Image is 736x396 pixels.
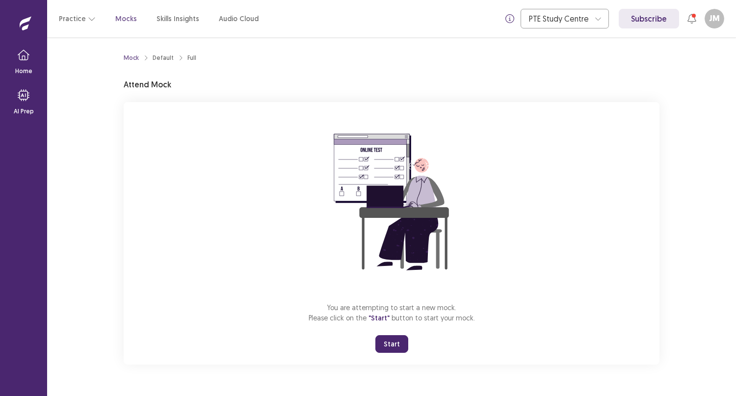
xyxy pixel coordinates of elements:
a: Mocks [115,14,137,24]
a: Mock [124,53,139,62]
button: JM [705,9,724,28]
div: Default [153,53,174,62]
p: AI Prep [14,107,34,116]
img: attend-mock [303,114,480,290]
p: Attend Mock [124,79,171,90]
a: Subscribe [619,9,679,28]
a: Audio Cloud [219,14,259,24]
div: Full [187,53,196,62]
button: info [501,10,519,27]
span: "Start" [368,314,390,322]
p: Home [15,67,32,76]
button: Start [375,335,408,353]
button: Practice [59,10,96,27]
nav: breadcrumb [124,53,196,62]
div: PTE Study Centre [529,9,590,28]
p: You are attempting to start a new mock. Please click on the button to start your mock. [309,302,475,323]
a: Skills Insights [157,14,199,24]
